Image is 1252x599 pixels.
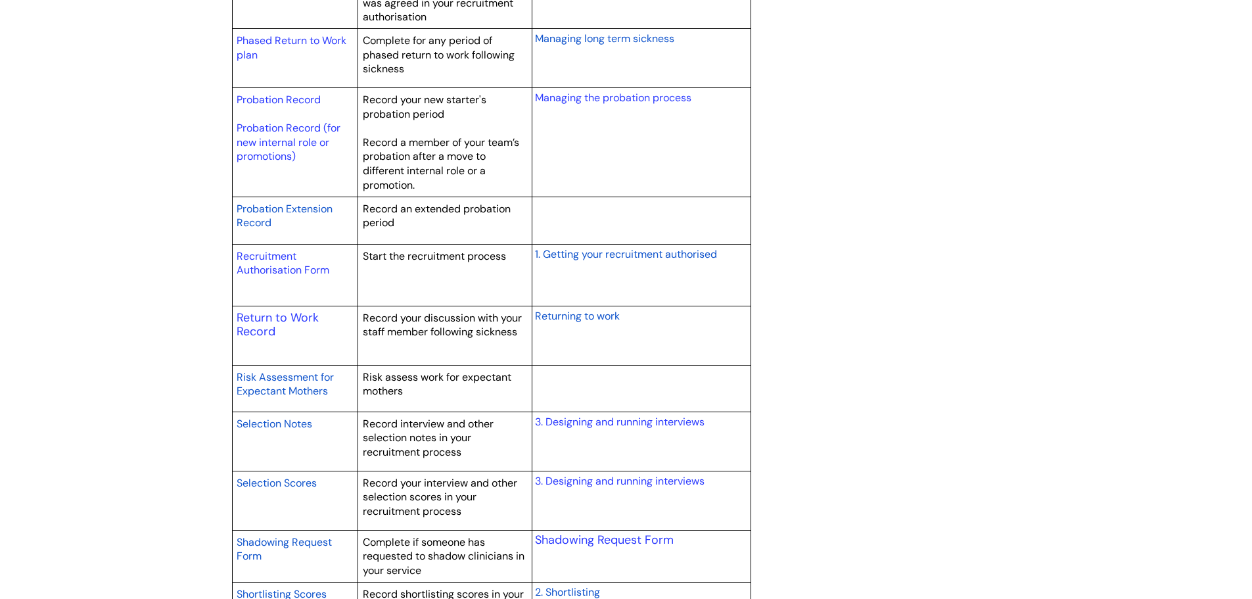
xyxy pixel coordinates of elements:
[363,535,524,577] span: Complete if someone has requested to shadow clinicians in your service
[535,415,705,429] a: 3. Designing and running interviews
[237,370,334,398] span: Risk Assessment for Expectant Mothers
[535,91,691,105] a: Managing the probation process
[237,476,317,490] span: Selection Scores
[363,476,517,518] span: Record your interview and other selection scores in your recruitment process
[363,417,494,459] span: Record interview and other selection notes in your recruitment process
[237,34,346,62] a: Phased Return to Work plan
[535,532,674,548] a: Shadowing Request Form
[363,34,515,76] span: Complete for any period of phased return to work following sickness
[535,247,717,261] span: 1. Getting your recruitment authorised
[535,308,620,323] a: Returning to work
[535,585,600,599] span: 2. Shortlisting
[237,369,334,399] a: Risk Assessment for Expectant Mothers
[237,475,317,491] a: Selection Scores
[535,474,705,488] a: 3. Designing and running interviews
[535,246,717,262] a: 1. Getting your recruitment authorised
[363,202,511,230] span: Record an extended probation period
[363,311,522,339] span: Record your discussion with your staff member following sickness
[535,30,674,46] a: Managing long term sickness
[363,370,511,398] span: Risk assess work for expectant mothers
[237,310,319,340] a: Return to Work Record
[363,135,519,192] span: Record a member of your team’s probation after a move to different internal role or a promotion.
[237,535,332,563] span: Shadowing Request Form
[237,201,333,231] a: Probation Extension Record
[237,416,312,431] a: Selection Notes
[237,249,329,277] a: Recruitment Authorisation Form
[237,534,332,564] a: Shadowing Request Form
[237,202,333,230] span: Probation Extension Record
[535,309,620,323] span: Returning to work
[237,121,340,163] a: Probation Record (for new internal role or promotions)
[535,32,674,45] span: Managing long term sickness
[237,93,321,107] a: Probation Record
[363,93,486,121] span: Record your new starter's probation period
[363,249,506,263] span: Start the recruitment process
[237,417,312,431] span: Selection Notes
